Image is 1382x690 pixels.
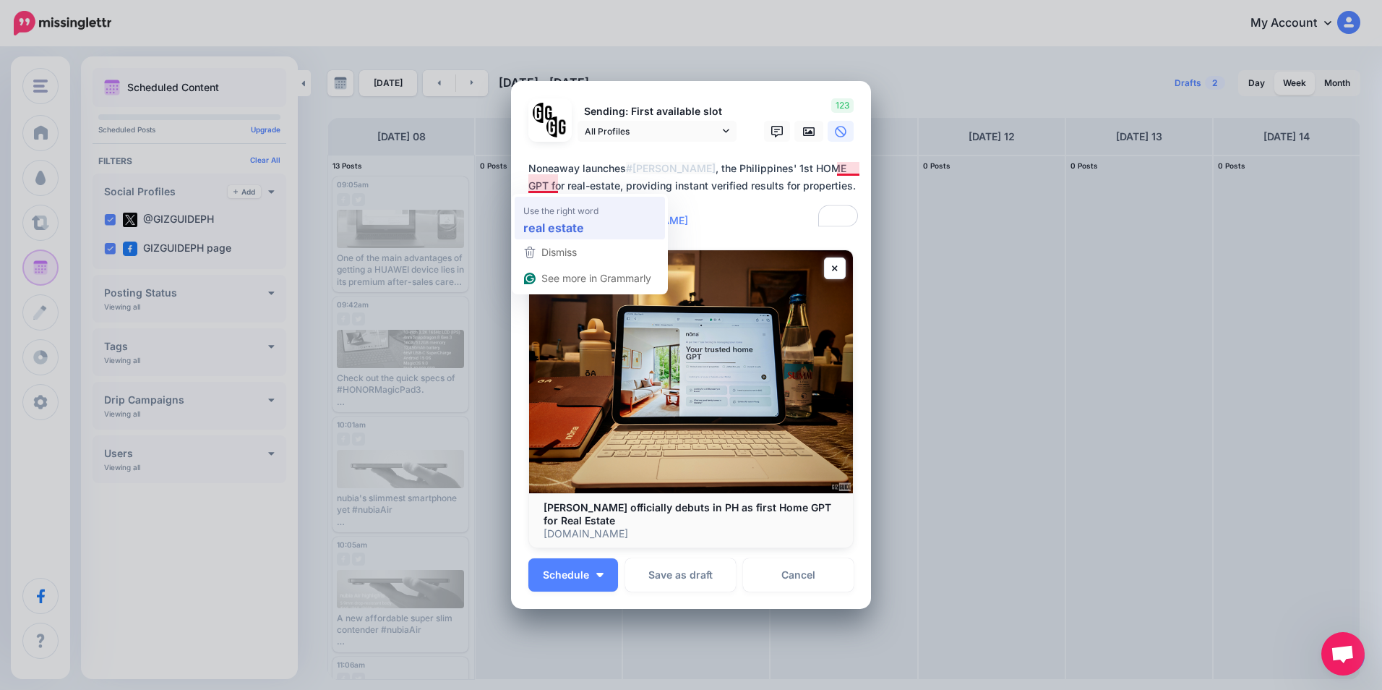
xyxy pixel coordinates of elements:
[743,558,854,592] a: Cancel
[578,103,737,120] p: Sending: First available slot
[529,250,853,493] img: NONA officially debuts in PH as first Home GPT for Real Estate
[596,573,604,577] img: arrow-down-white.png
[528,558,618,592] button: Schedule
[544,501,831,527] b: [PERSON_NAME] officially debuts in PH as first Home GPT for Real Estate
[585,124,719,139] span: All Profiles
[544,527,838,540] p: [DOMAIN_NAME]
[533,103,554,124] img: 353459792_649996473822713_4483302954317148903_n-bsa138318.png
[543,570,589,580] span: Schedule
[831,98,854,113] span: 123
[625,558,736,592] button: Save as draft
[578,121,737,142] a: All Profiles
[528,160,861,229] textarea: To enrich screen reader interactions, please activate Accessibility in Grammarly extension settings
[546,116,567,137] img: JT5sWCfR-79925.png
[528,160,861,229] div: Noneaway launches , the Philippines' 1st HOME GPT for real-estate, providing instant verified res...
